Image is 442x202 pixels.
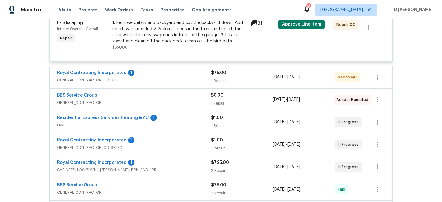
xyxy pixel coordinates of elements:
[128,160,134,166] div: 1
[57,183,97,187] a: BBS Service Group
[273,119,300,125] span: -
[211,100,272,106] div: 1 Repair
[273,97,300,103] span: -
[211,190,273,196] div: 2 Repairs
[287,165,300,169] span: [DATE]
[59,7,71,13] span: Visits
[211,71,226,75] span: $75.00
[211,145,273,151] div: 1 Repair
[306,4,311,10] div: 16
[273,141,300,148] span: -
[211,183,226,187] span: $75.00
[338,74,359,80] span: Needs QC
[57,189,211,196] span: GENERAL_CONTRACTOR
[192,7,232,13] span: Geo Assignments
[211,168,273,174] div: 2 Repairs
[287,142,300,147] span: [DATE]
[57,116,149,120] a: Residential Express Services Heating & AC
[57,167,211,173] span: CABINETS, LOCKSMITH, [PERSON_NAME], BRN_AND_LRR
[211,78,273,84] div: 1 Repair
[57,21,83,25] span: Landscaping
[287,97,300,102] span: [DATE]
[211,116,223,120] span: $1.00
[287,187,300,192] span: [DATE]
[161,7,184,13] span: Properties
[57,138,126,142] a: Royal Contracting Incorporated
[273,142,286,147] span: [DATE]
[211,138,223,142] span: $1.00
[273,186,300,192] span: -
[287,75,300,79] span: [DATE]
[211,123,273,129] div: 1 Repair
[320,7,363,13] span: [GEOGRAPHIC_DATA]
[273,164,300,170] span: -
[336,22,358,28] span: Needs QC
[287,120,300,124] span: [DATE]
[338,186,348,192] span: Paid
[150,115,157,121] div: 1
[21,7,41,13] span: Maestro
[57,77,211,83] span: GENERAL_CONTRACTOR, OD_SELECT
[338,164,361,170] span: In Progress
[273,187,286,192] span: [DATE]
[57,122,211,128] span: HVAC
[112,20,247,44] div: 1. Remove debris and backyard and cut the backyard down. Add mulch were needed 2. Mulch all beds ...
[273,120,286,124] span: [DATE]
[250,20,274,27] div: 31
[273,165,286,169] span: [DATE]
[338,119,361,125] span: In Progress
[79,7,98,13] span: Projects
[57,93,97,97] a: BBS Service Group
[57,160,126,165] a: Royal Contracting Incorporated
[273,75,286,79] span: [DATE]
[278,20,325,29] button: Approve Line Item
[338,141,361,148] span: In Progress
[392,7,433,13] span: D [PERSON_NAME]
[57,145,211,151] span: GENERAL_CONTRACTOR, OD_SELECT
[57,100,211,106] span: GENERAL_CONTRACTOR
[128,70,134,76] div: 1
[273,97,285,102] span: [DATE]
[337,97,371,103] span: Vendor Rejected
[211,93,223,97] span: $0.00
[105,7,133,13] span: Work Orders
[128,137,134,143] div: 3
[57,71,126,75] a: Royal Contracting Incorporated
[140,8,153,12] span: Tasks
[273,74,300,80] span: -
[58,35,75,41] span: Repair
[211,160,229,165] span: $725.00
[112,46,128,49] span: $550.00
[57,27,98,31] span: Interior Overall - Overall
